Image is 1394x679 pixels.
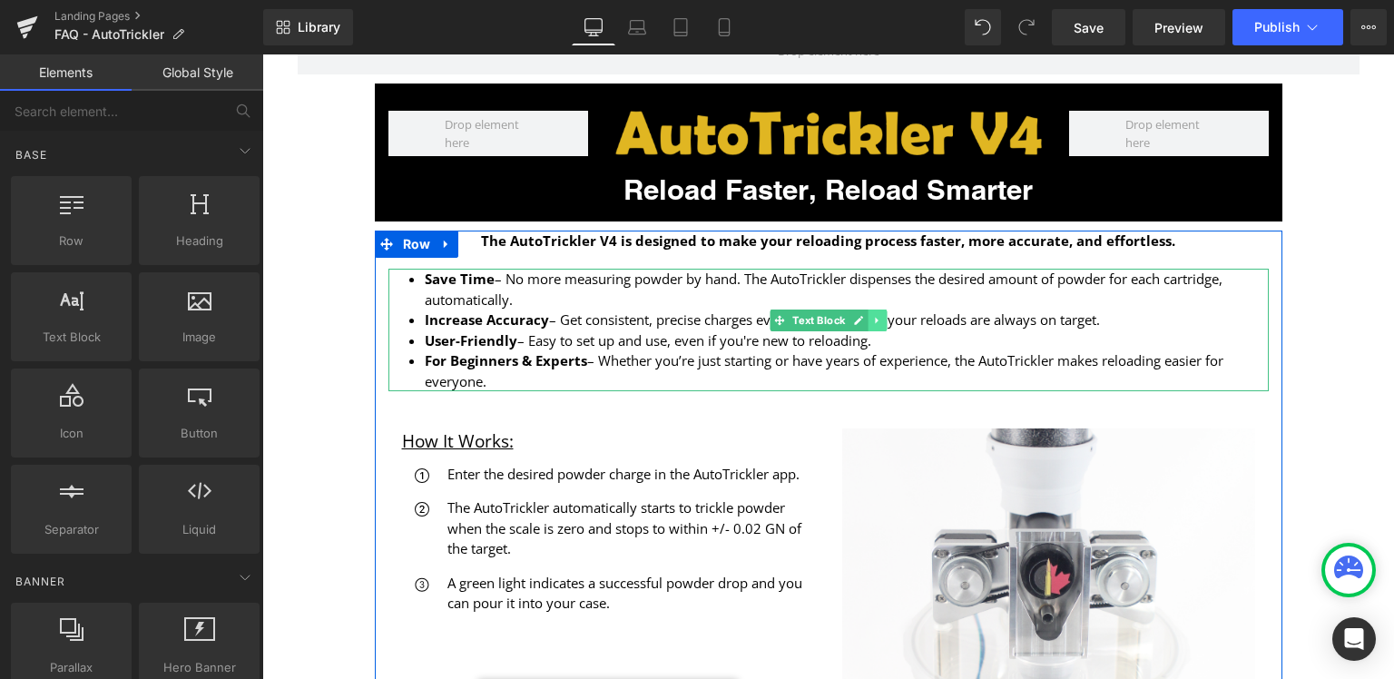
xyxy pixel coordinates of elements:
div: The AutoTrickler automatically starts to trickle powder when the scale is zero and stops to withi... [181,443,553,505]
a: Global Style [132,54,263,91]
a: Mobile [702,9,746,45]
li: – No more measuring powder by hand. The AutoTrickler dispenses the desired amount of powder for e... [162,214,1006,255]
button: Redo [1008,9,1045,45]
span: FAQ - AutoTrickler [54,27,164,42]
a: Preview [1133,9,1225,45]
span: Text Block [526,255,586,277]
a: Landing Pages [54,9,263,24]
span: Publish [1254,20,1300,34]
span: Library [298,19,340,35]
span: Heading [144,231,254,251]
span: Image [144,328,254,347]
li: – Easy to set up and use, even if you're new to reloading. [162,276,1006,297]
span: Base [14,146,49,163]
span: Preview [1154,18,1203,37]
a: Desktop [572,9,615,45]
a: New Library [263,9,353,45]
span: Icon [16,424,126,443]
span: Separator [16,520,126,539]
span: Button [144,424,254,443]
span: Hero Banner [144,658,254,677]
li: – Whether you’re just starting or have years of experience, the AutoTrickler makes reloading easi... [162,296,1006,337]
strong: Increase Accuracy [162,256,287,274]
span: Parallax [16,658,126,677]
a: Tablet [659,9,702,45]
strong: For Beginners & Experts [162,297,325,315]
strong: Save Time [162,215,232,233]
div: Open Intercom Messenger [1332,617,1376,661]
span: Text Block [16,328,126,347]
u: How It Works: [140,375,251,399]
button: Publish [1232,9,1343,45]
span: Liquid [144,520,254,539]
button: Undo [965,9,1001,45]
button: More [1350,9,1387,45]
div: A green light indicates a successful powder drop and you can pour it into your case. [181,518,553,559]
span: Row [136,176,173,203]
span: Row [16,231,126,251]
strong: The AutoTrickler V4 is designed to make your reloading process faster, more accurate, and effortl... [219,177,913,195]
h1: Reload Faster, Reload Smarter [353,119,780,153]
a: Laptop [615,9,659,45]
span: Save [1074,18,1104,37]
a: Expand / Collapse [172,176,196,203]
span: Banner [14,573,67,590]
p: Enter the desired powder charge in the AutoTrickler app. [185,409,553,430]
strong: User-Friendly [162,277,255,295]
a: Expand / Collapse [605,255,624,277]
li: – Get consistent, precise charges every time, ensuring your reloads are always on target. [162,255,1006,276]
